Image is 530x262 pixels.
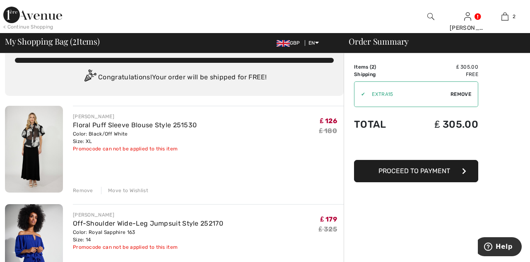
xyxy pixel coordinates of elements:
img: search the website [427,12,434,21]
a: Sign In [464,12,471,20]
img: My Info [464,12,471,21]
a: Off-Shoulder Wide-Leg Jumpsuit Style 252170 [73,219,223,227]
td: Total [354,110,407,138]
div: Color: Black/Off White Size: XL [73,130,197,145]
span: Proceed to Payment [378,167,450,175]
a: 2 [487,12,523,21]
td: ₤ 305.00 [407,110,478,138]
div: Promocode can not be applied to this item [73,243,223,251]
span: 2 [72,35,77,46]
td: ₤ 305.00 [407,63,478,71]
td: Free [407,71,478,78]
span: ₤ 126 [320,117,337,125]
div: [PERSON_NAME] [73,113,197,120]
div: [PERSON_NAME] [450,24,486,32]
div: Promocode can not be applied to this item [73,145,197,152]
img: Congratulation2.svg [82,69,98,86]
span: EN [308,40,319,46]
div: Move to Wishlist [101,187,148,194]
img: Floral Puff Sleeve Blouse Style 251530 [5,106,63,193]
span: GBP [277,40,304,46]
iframe: PayPal [354,138,478,157]
div: Congratulations! Your order will be shipped for FREE! [15,69,334,86]
span: Remove [450,91,471,98]
div: Color: Royal Sapphire 163 Size: 14 [73,229,223,243]
img: UK Pound [277,40,290,47]
button: Proceed to Payment [354,160,478,182]
div: < Continue Shopping [3,23,53,31]
div: Remove [73,187,93,194]
div: Order Summary [339,37,525,45]
div: [PERSON_NAME] [73,211,223,219]
img: 1ère Avenue [3,7,62,23]
td: Shipping [354,71,407,78]
iframe: Opens a widget where you can find more information [478,237,522,258]
div: ✔ [354,91,365,98]
td: Items ( ) [354,63,407,71]
a: Floral Puff Sleeve Blouse Style 251530 [73,121,197,129]
img: My Bag [501,12,508,21]
span: My Shopping Bag ( Items) [5,37,100,45]
span: 2 [513,13,516,20]
s: ₤ 325 [319,225,337,233]
input: Promo code [365,82,450,107]
span: ₤ 179 [320,215,337,223]
span: 2 [371,64,374,70]
s: ₤ 180 [319,127,337,135]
